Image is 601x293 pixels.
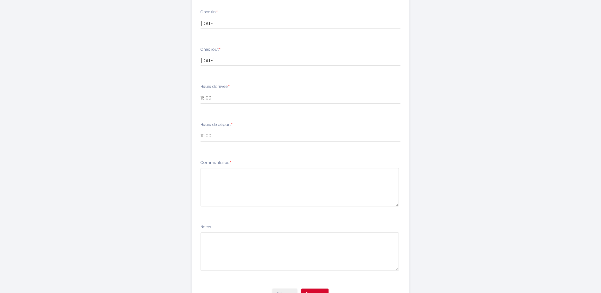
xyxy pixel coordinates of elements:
[201,224,211,230] label: Notes
[201,122,233,128] label: Heure de départ
[201,84,230,90] label: Heure d'arrivée
[201,160,231,166] label: Commentaires
[201,9,218,15] label: Checkin
[201,47,221,53] label: Checkout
